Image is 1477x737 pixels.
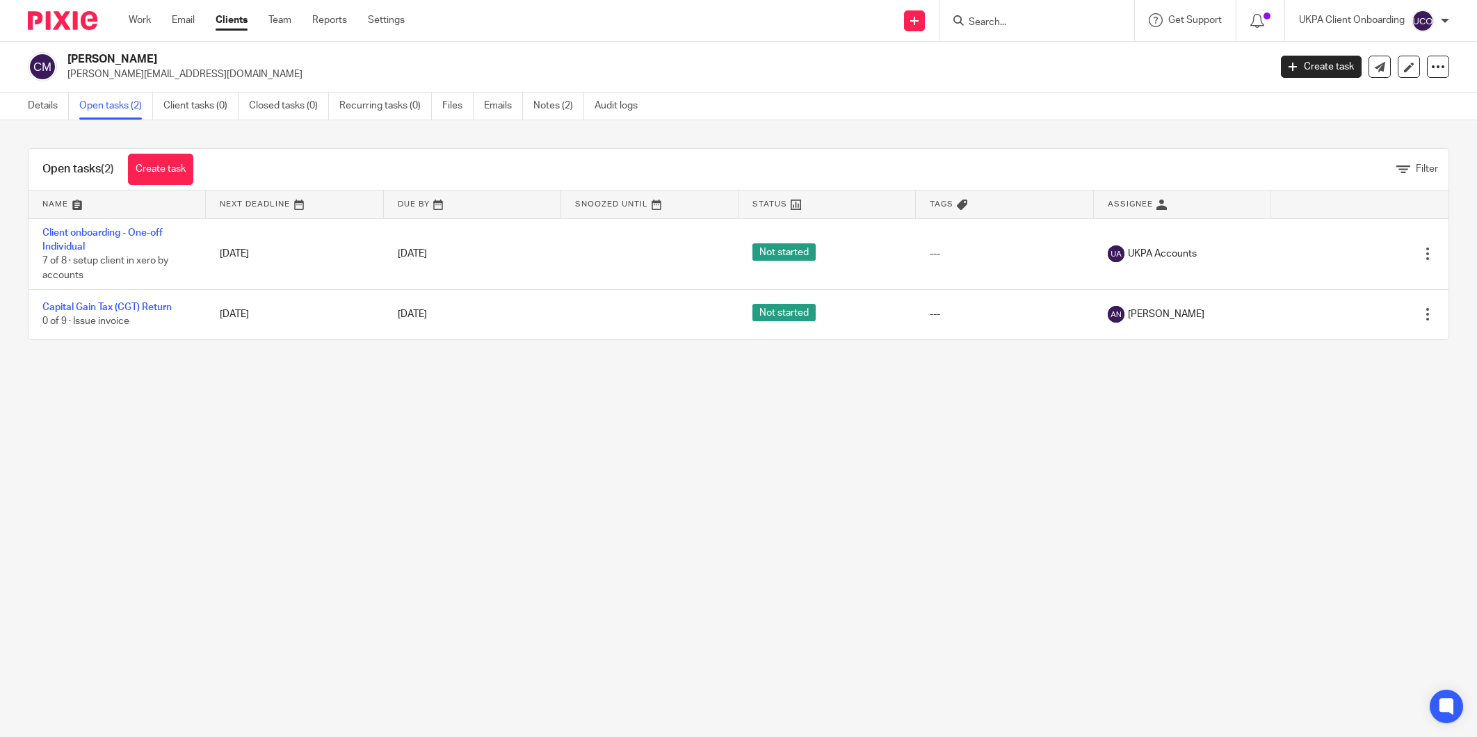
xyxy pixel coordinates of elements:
p: [PERSON_NAME][EMAIL_ADDRESS][DOMAIN_NAME] [67,67,1260,81]
span: Snoozed Until [575,200,648,208]
a: Audit logs [595,92,648,120]
span: Tags [930,200,953,208]
a: Clients [216,13,248,27]
span: Get Support [1168,15,1222,25]
span: Filter [1416,164,1438,174]
span: Not started [752,243,816,261]
a: Recurring tasks (0) [339,92,432,120]
h1: Open tasks [42,162,114,177]
a: Client tasks (0) [163,92,239,120]
a: Capital Gain Tax (CGT) Return [42,302,172,312]
a: Emails [484,92,523,120]
a: Closed tasks (0) [249,92,329,120]
h2: [PERSON_NAME] [67,52,1022,67]
img: svg%3E [1412,10,1434,32]
a: Team [268,13,291,27]
span: Status [752,200,787,208]
p: UKPA Client Onboarding [1299,13,1405,27]
span: (2) [101,163,114,175]
a: Settings [368,13,405,27]
div: --- [930,307,1079,321]
td: [DATE] [206,218,383,290]
img: svg%3E [28,52,57,81]
a: Notes (2) [533,92,584,120]
a: Reports [312,13,347,27]
img: Pixie [28,11,97,30]
a: Create task [128,154,193,185]
td: [DATE] [206,290,383,339]
a: Details [28,92,69,120]
a: Create task [1281,56,1362,78]
div: --- [930,247,1079,261]
img: svg%3E [1108,306,1124,323]
span: 0 of 9 · Issue invoice [42,317,129,327]
a: Work [129,13,151,27]
a: Files [442,92,474,120]
span: [DATE] [398,309,427,319]
span: [DATE] [398,249,427,259]
a: Open tasks (2) [79,92,153,120]
span: 7 of 8 · setup client in xero by accounts [42,256,168,280]
input: Search [967,17,1092,29]
span: UKPA Accounts [1128,247,1197,261]
a: Email [172,13,195,27]
a: Client onboarding - One-off Individual [42,228,163,252]
span: [PERSON_NAME] [1128,307,1204,321]
span: Not started [752,304,816,321]
img: svg%3E [1108,245,1124,262]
